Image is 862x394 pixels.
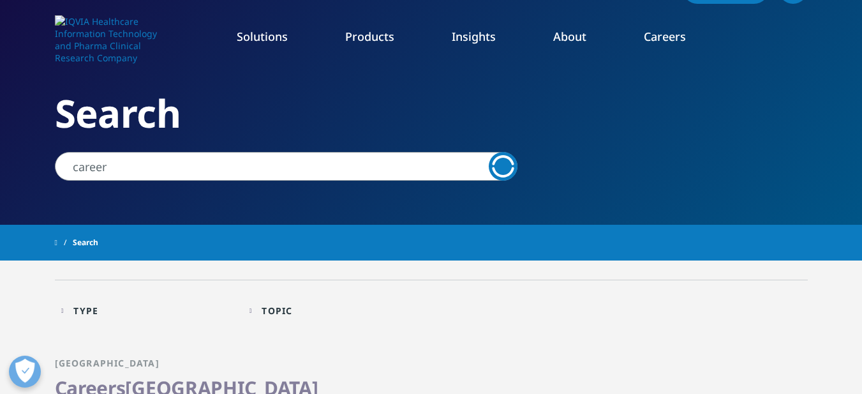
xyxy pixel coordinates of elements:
[55,152,517,181] input: Search
[55,89,808,137] h2: Search
[262,305,292,317] div: Topic facet.
[345,29,394,44] a: Products
[237,29,288,44] a: Solutions
[452,29,496,44] a: Insights
[9,356,41,388] button: Open Preferences
[73,231,98,254] span: Search
[489,152,517,181] a: Search
[644,29,686,44] a: Careers
[55,357,160,369] span: [GEOGRAPHIC_DATA]
[73,305,98,317] div: Type facet.
[553,29,586,44] a: About
[162,10,808,70] nav: Primary
[55,15,157,64] img: IQVIA Healthcare Information Technology and Pharma Clinical Research Company
[487,151,518,182] svg: Loading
